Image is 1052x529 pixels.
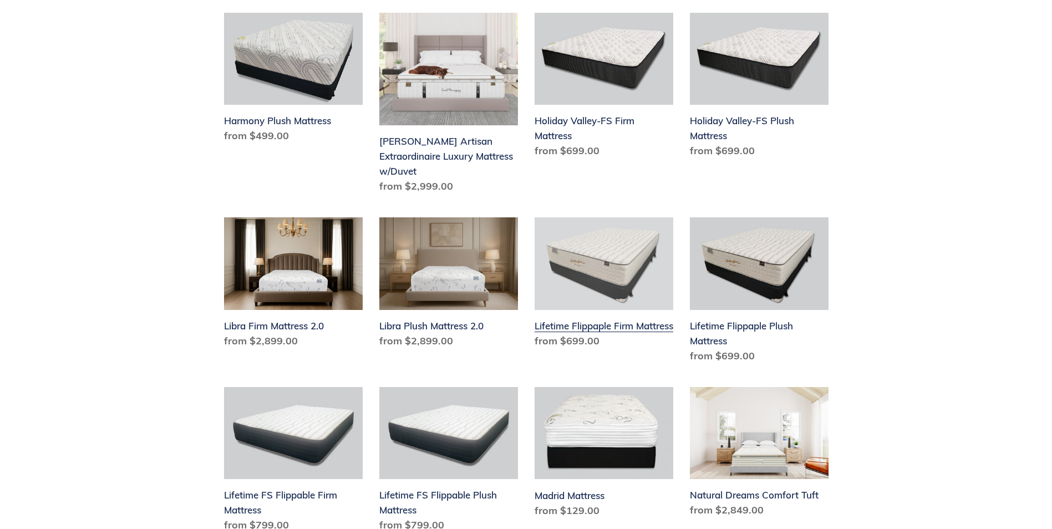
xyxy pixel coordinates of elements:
[224,217,363,353] a: Libra Firm Mattress 2.0
[535,217,673,353] a: Lifetime Flippaple Firm Mattress
[690,387,829,522] a: Natural Dreams Comfort Tuft
[224,13,363,148] a: Harmony Plush Mattress
[535,387,673,522] a: Madrid Mattress
[379,217,518,353] a: Libra Plush Mattress 2.0
[690,217,829,368] a: Lifetime Flippaple Plush Mattress
[690,13,829,163] a: Holiday Valley-FS Plush Mattress
[535,13,673,163] a: Holiday Valley-FS Firm Mattress
[379,13,518,198] a: Hemingway Artisan Extraordinaire Luxury Mattress w/Duvet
